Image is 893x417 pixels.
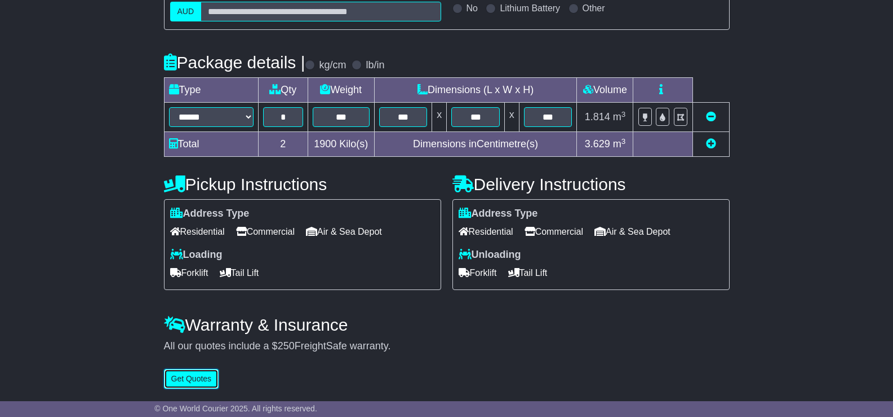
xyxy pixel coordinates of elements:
label: AUD [170,2,202,21]
sup: 3 [621,137,626,146]
h4: Pickup Instructions [164,175,441,194]
span: Commercial [525,223,583,240]
td: Total [164,132,258,157]
td: x [432,103,447,132]
label: lb/in [366,59,384,72]
label: Unloading [459,249,521,261]
td: Dimensions (L x W x H) [374,78,577,103]
h4: Delivery Instructions [452,175,730,194]
label: No [467,3,478,14]
span: Forklift [170,264,208,282]
span: Air & Sea Depot [306,223,382,240]
td: Qty [258,78,308,103]
a: Add new item [706,138,716,150]
span: Forklift [459,264,497,282]
td: Weight [308,78,374,103]
span: 250 [278,340,295,352]
span: m [613,138,626,150]
span: 1900 [314,138,336,150]
h4: Warranty & Insurance [164,315,730,334]
td: 2 [258,132,308,157]
a: Remove this item [706,111,716,122]
span: Air & Sea Depot [594,223,670,240]
span: 3.629 [585,138,610,150]
sup: 3 [621,110,626,118]
td: Volume [577,78,633,103]
div: All our quotes include a $ FreightSafe warranty. [164,340,730,353]
span: © One World Courier 2025. All rights reserved. [154,404,317,413]
span: m [613,111,626,122]
td: Type [164,78,258,103]
td: Kilo(s) [308,132,374,157]
td: Dimensions in Centimetre(s) [374,132,577,157]
label: Lithium Battery [500,3,560,14]
span: Tail Lift [508,264,548,282]
label: Loading [170,249,223,261]
span: Tail Lift [220,264,259,282]
label: Address Type [170,208,250,220]
span: Residential [459,223,513,240]
button: Get Quotes [164,369,219,389]
h4: Package details | [164,53,305,72]
label: kg/cm [319,59,346,72]
span: Commercial [236,223,295,240]
label: Address Type [459,208,538,220]
span: Residential [170,223,225,240]
td: x [504,103,519,132]
label: Other [583,3,605,14]
span: 1.814 [585,111,610,122]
